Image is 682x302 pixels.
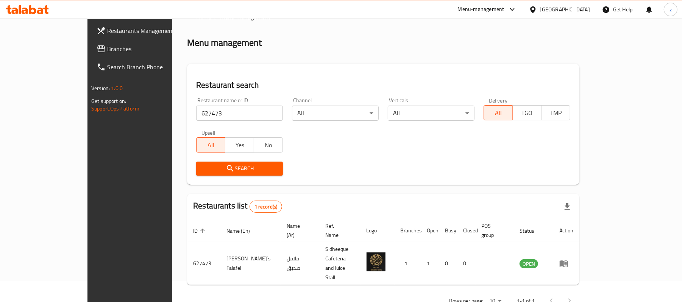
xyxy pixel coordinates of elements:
td: فلافل صديق [281,242,319,285]
th: Busy [439,219,457,242]
span: z [670,5,672,14]
span: Version: [91,83,110,93]
td: [PERSON_NAME]`s Falafel [220,242,281,285]
label: Upsell [201,130,215,135]
td: 0 [439,242,457,285]
div: OPEN [520,259,538,268]
button: Yes [225,137,254,153]
td: 1 [395,242,421,285]
th: Open [421,219,439,242]
span: OPEN [520,260,538,268]
span: Status [520,226,544,235]
span: TMP [545,107,567,118]
h2: Restaurants list [193,200,282,213]
span: Restaurants Management [107,26,195,35]
button: TGO [512,105,542,120]
h2: Restaurant search [196,79,570,91]
div: Export file [558,198,576,216]
span: Search Branch Phone [107,62,195,72]
button: No [254,137,283,153]
a: Restaurants Management [91,22,201,40]
td: 1 [421,242,439,285]
a: Branches [91,40,201,58]
div: Menu-management [458,5,504,14]
div: All [388,106,474,121]
span: Search [202,164,277,173]
th: Logo [361,219,395,242]
button: All [484,105,513,120]
input: Search for restaurant name or ID.. [196,106,283,121]
th: Closed [457,219,476,242]
span: Name (Ar) [287,221,310,240]
span: Menu management [220,12,270,22]
div: Menu [559,259,573,268]
img: Sidheeque`s Falafel [367,252,385,271]
button: Search [196,162,283,176]
span: 1 record(s) [250,203,282,210]
span: TGO [516,107,538,118]
span: POS group [482,221,504,240]
li: / [214,12,217,22]
div: [GEOGRAPHIC_DATA] [540,5,590,14]
td: 627473 [187,242,220,285]
a: Support.OpsPlatform [91,104,139,114]
span: No [257,140,280,151]
span: Branches [107,44,195,53]
table: enhanced table [187,219,579,285]
td: 0 [457,242,476,285]
button: All [196,137,225,153]
th: Action [553,219,579,242]
span: ID [193,226,208,235]
td: Sidheeque Cafeteria and Juice Stall [319,242,360,285]
span: Get support on: [91,96,126,106]
span: All [487,107,510,118]
label: Delivery [489,98,508,103]
span: Ref. Name [325,221,351,240]
span: All [200,140,222,151]
span: Name (En) [226,226,260,235]
span: 1.0.0 [111,83,123,93]
a: Search Branch Phone [91,58,201,76]
div: Total records count [250,201,282,213]
h2: Menu management [187,37,262,49]
span: Yes [228,140,251,151]
div: All [292,106,379,121]
th: Branches [395,219,421,242]
button: TMP [541,105,570,120]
